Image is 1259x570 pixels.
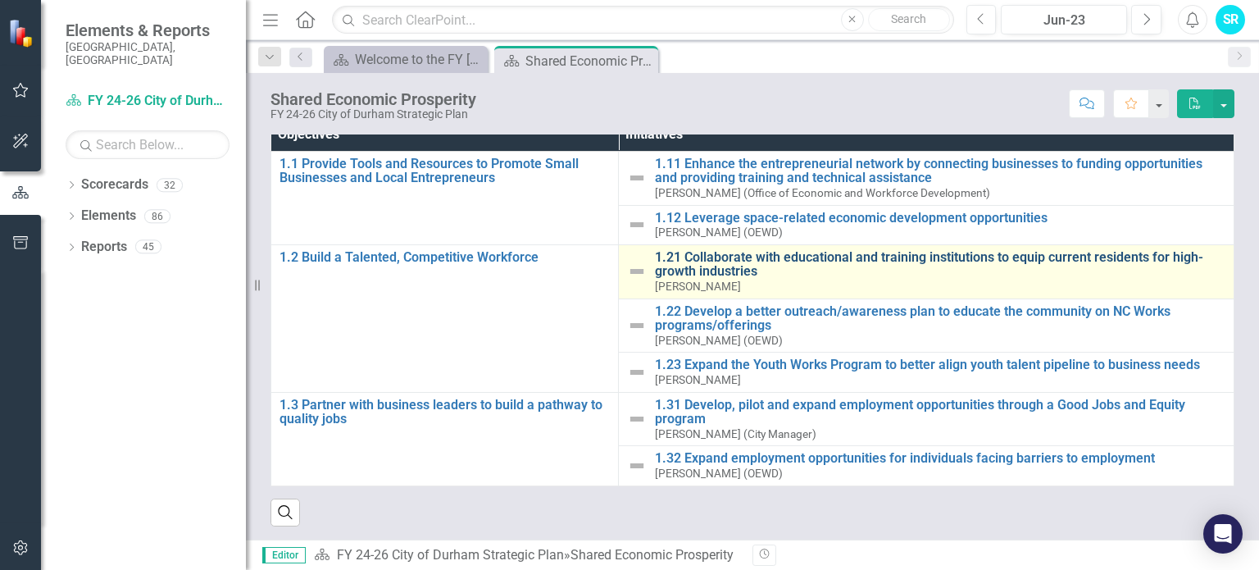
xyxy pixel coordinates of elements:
a: 1.22 Develop a better outreach/awareness plan to educate the community on NC Works programs/offer... [655,304,1225,333]
div: FY 24-26 City of Durham Strategic Plan [270,108,476,121]
td: Double-Click to Edit Right Click for Context Menu [619,392,1234,446]
td: Double-Click to Edit Right Click for Context Menu [271,244,619,392]
td: Double-Click to Edit Right Click for Context Menu [619,205,1234,244]
small: [PERSON_NAME] (OEWD) [655,467,783,480]
a: 1.1 Provide Tools and Resources to Promote Small Businesses and Local Entrepreneurs [280,157,610,185]
div: » [314,546,740,565]
small: [PERSON_NAME] (OEWD) [655,226,783,239]
td: Double-Click to Edit Right Click for Context Menu [271,392,619,486]
div: Shared Economic Prosperity [525,51,654,71]
img: Not Defined [627,316,647,335]
div: 86 [144,209,170,223]
input: Search Below... [66,130,230,159]
a: Elements [81,207,136,226]
a: FY 24-26 City of Durham Strategic Plan [66,92,230,111]
div: Shared Economic Prosperity [570,547,734,563]
span: Editor [262,547,306,563]
img: Not Defined [627,215,647,235]
img: Not Defined [627,262,647,281]
a: Scorecards [81,176,148,194]
button: Jun-23 [1001,5,1127,34]
div: Open Intercom Messenger [1203,514,1243,554]
a: 1.2 Build a Talented, Competitive Workforce [280,250,610,265]
td: Double-Click to Edit Right Click for Context Menu [619,299,1234,353]
td: Double-Click to Edit Right Click for Context Menu [619,244,1234,299]
div: Shared Economic Prosperity [270,90,476,108]
a: Welcome to the FY [DATE]-[DATE] Strategic Plan Landing Page! [328,49,484,70]
span: Elements & Reports [66,21,230,40]
a: 1.12 Leverage space-related economic development opportunities [655,211,1225,226]
small: [PERSON_NAME] (City Manager) [655,428,816,440]
div: 32 [157,178,183,192]
small: [PERSON_NAME] [655,280,741,293]
div: Jun-23 [1007,11,1121,30]
a: 1.31 Develop, pilot and expand employment opportunities through a Good Jobs and Equity program [655,398,1225,426]
a: 1.23 Expand the Youth Works Program to better align youth talent pipeline to business needs [655,358,1225,372]
small: [PERSON_NAME] (Office of Economic and Workforce Development) [655,187,990,199]
a: Reports [81,238,127,257]
span: Search [891,12,926,25]
a: 1.11 Enhance the entrepreneurial network by connecting businesses to funding opportunities and pr... [655,157,1225,185]
small: [GEOGRAPHIC_DATA], [GEOGRAPHIC_DATA] [66,40,230,67]
img: Not Defined [627,409,647,429]
img: Not Defined [627,456,647,476]
a: 1.21 Collaborate with educational and training institutions to equip current residents for high-g... [655,250,1225,279]
small: [PERSON_NAME] [655,374,741,386]
img: Not Defined [627,363,647,382]
td: Double-Click to Edit Right Click for Context Menu [271,151,619,244]
a: FY 24-26 City of Durham Strategic Plan [337,547,564,563]
a: 1.3 Partner with business leaders to build a pathway to quality jobs [280,398,610,426]
td: Double-Click to Edit Right Click for Context Menu [619,151,1234,205]
div: Welcome to the FY [DATE]-[DATE] Strategic Plan Landing Page! [355,49,484,70]
button: SR [1216,5,1245,34]
input: Search ClearPoint... [332,6,953,34]
small: [PERSON_NAME] (OEWD) [655,335,783,347]
td: Double-Click to Edit Right Click for Context Menu [619,353,1234,392]
img: ClearPoint Strategy [8,19,37,48]
div: 45 [135,240,161,254]
a: 1.32 Expand employment opportunities for individuals facing barriers to employment [655,451,1225,466]
button: Search [868,8,950,31]
td: Double-Click to Edit Right Click for Context Menu [619,446,1234,486]
img: Not Defined [627,168,647,188]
